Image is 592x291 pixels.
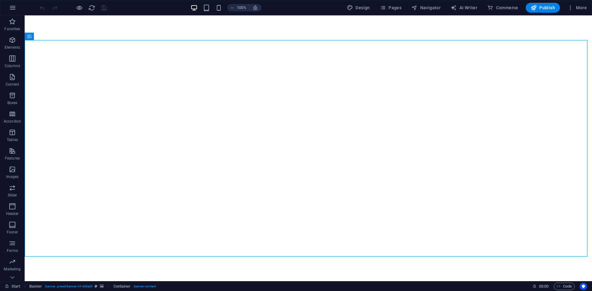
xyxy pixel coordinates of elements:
[29,283,156,290] nav: breadcrumb
[88,4,95,11] button: reload
[6,211,18,216] p: Header
[380,5,401,11] span: Pages
[377,3,404,13] button: Pages
[236,4,246,11] h6: 100%
[95,285,97,288] i: This element is a customizable preset
[5,283,20,290] a: Click to cancel selection. Double-click to open Pages
[5,63,20,68] p: Columns
[76,4,83,11] button: Click here to leave preview mode and continue editing
[565,3,589,13] button: More
[409,3,443,13] button: Navigator
[133,283,155,290] span: . banner-content
[539,283,549,290] span: 00 00
[531,5,555,11] span: Publish
[4,119,21,124] p: Accordion
[4,26,20,31] p: Favorites
[344,3,372,13] button: Design
[6,174,19,179] p: Images
[557,283,572,290] span: Code
[450,5,477,11] span: AI Writer
[485,3,521,13] button: Commerce
[7,248,18,253] p: Forms
[532,283,549,290] h6: Session time
[5,156,20,161] p: Features
[580,283,587,290] button: Usercentrics
[5,45,20,50] p: Elements
[113,283,131,290] span: Click to select. Double-click to edit
[543,284,544,289] span: :
[8,193,17,198] p: Slider
[6,82,19,87] p: Content
[526,3,560,13] button: Publish
[554,283,575,290] button: Code
[7,100,18,105] p: Boxes
[7,137,18,142] p: Tables
[227,4,249,11] button: 100%
[7,230,18,235] p: Footer
[567,5,587,11] span: More
[347,5,370,11] span: Design
[253,5,258,10] i: On resize automatically adjust zoom level to fit chosen device.
[29,283,42,290] span: Click to select. Double-click to edit
[100,285,104,288] i: This element contains a background
[4,267,21,272] p: Marketing
[411,5,441,11] span: Navigator
[44,283,92,290] span: . banner .preset-banner-v3-default
[487,5,518,11] span: Commerce
[448,3,480,13] button: AI Writer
